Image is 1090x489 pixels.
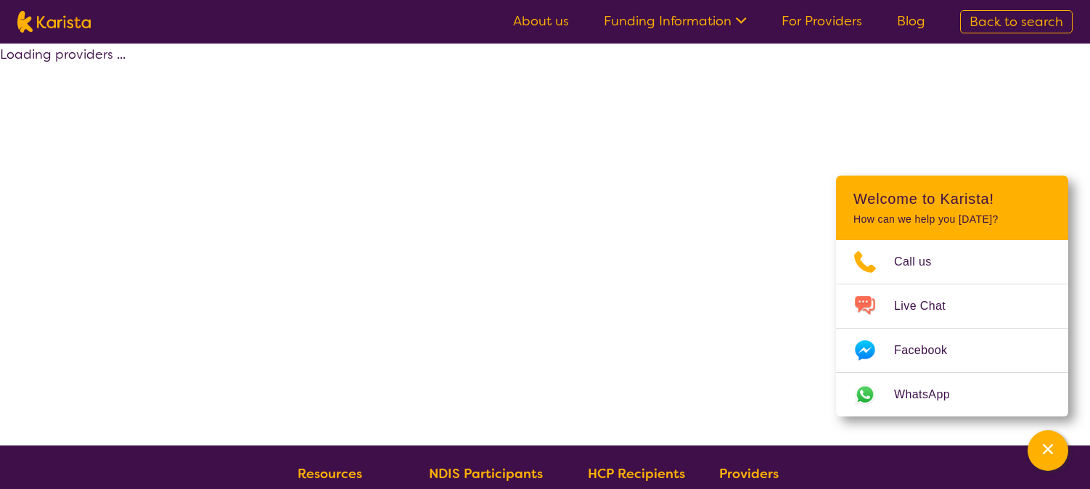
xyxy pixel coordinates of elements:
img: Karista logo [17,11,91,33]
span: Facebook [894,340,964,361]
a: Blog [897,12,925,30]
a: About us [513,12,569,30]
p: How can we help you [DATE]? [853,213,1051,226]
button: Channel Menu [1028,430,1068,471]
a: Funding Information [604,12,747,30]
span: WhatsApp [894,384,967,406]
b: HCP Recipients [588,465,685,482]
b: Resources [298,465,362,482]
a: Back to search [960,10,1073,33]
h2: Welcome to Karista! [853,190,1051,207]
b: Providers [719,465,779,482]
span: Call us [894,251,949,273]
b: NDIS Participants [429,465,543,482]
div: Channel Menu [836,176,1068,416]
a: For Providers [782,12,862,30]
span: Live Chat [894,295,963,317]
a: Web link opens in a new tab. [836,373,1068,416]
ul: Choose channel [836,240,1068,416]
span: Back to search [970,13,1063,30]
